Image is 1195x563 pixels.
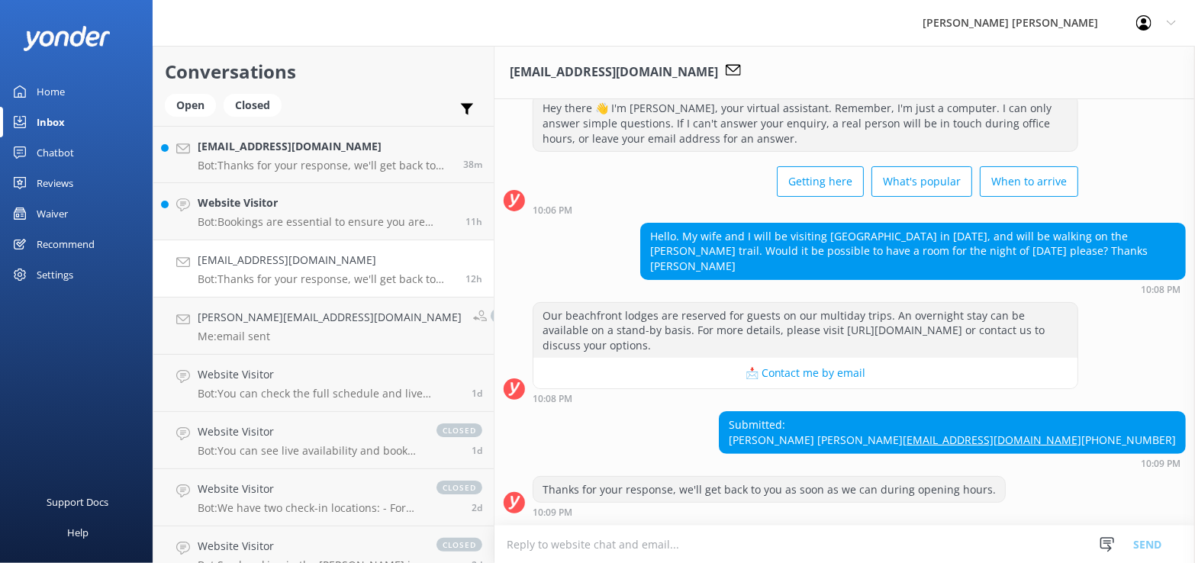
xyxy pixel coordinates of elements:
[198,330,462,343] p: Me: email sent
[472,444,482,457] span: Aug 25 2025 01:54pm (UTC +12:00) Pacific/Auckland
[533,204,1078,215] div: Aug 26 2025 10:06pm (UTC +12:00) Pacific/Auckland
[720,412,1185,452] div: Submitted: [PERSON_NAME] [PERSON_NAME] [PHONE_NUMBER]
[436,538,482,552] span: closed
[465,215,482,228] span: Aug 26 2025 10:15pm (UTC +12:00) Pacific/Auckland
[198,501,421,515] p: Bot: We have two check-in locations: - For multiday trips, check in at [STREET_ADDRESS]. - For da...
[198,481,421,497] h4: Website Visitor
[533,393,1078,404] div: Aug 26 2025 10:08pm (UTC +12:00) Pacific/Auckland
[37,107,65,137] div: Inbox
[980,166,1078,197] button: When to arrive
[533,507,1006,517] div: Aug 26 2025 10:09pm (UTC +12:00) Pacific/Auckland
[777,166,864,197] button: Getting here
[491,309,536,323] span: closed
[472,501,482,514] span: Aug 25 2025 04:02am (UTC +12:00) Pacific/Auckland
[436,481,482,494] span: closed
[67,517,89,548] div: Help
[198,195,454,211] h4: Website Visitor
[224,94,282,117] div: Closed
[153,240,494,298] a: [EMAIL_ADDRESS][DOMAIN_NAME]Bot:Thanks for your response, we'll get back to you as soon as we can...
[198,309,462,326] h4: [PERSON_NAME][EMAIL_ADDRESS][DOMAIN_NAME]
[871,166,972,197] button: What's popular
[198,138,452,155] h4: [EMAIL_ADDRESS][DOMAIN_NAME]
[198,387,460,401] p: Bot: You can check the full schedule and live availability for the [GEOGRAPHIC_DATA], [PERSON_NAM...
[198,444,421,458] p: Bot: You can see live availability and book the 3 Day Self-Guided Walk online at [URL][DOMAIN_NAM...
[198,159,452,172] p: Bot: Thanks for your response, we'll get back to you as soon as we can during opening hours.
[153,183,494,240] a: Website VisitorBot:Bookings are essential to ensure you are picked up at the beach of your choice...
[436,423,482,437] span: closed
[533,358,1077,388] button: 📩 Contact me by email
[533,508,572,517] strong: 10:09 PM
[533,206,572,215] strong: 10:06 PM
[198,538,421,555] h4: Website Visitor
[37,137,74,168] div: Chatbot
[1141,459,1181,468] strong: 10:09 PM
[37,198,68,229] div: Waiver
[719,458,1186,468] div: Aug 26 2025 10:09pm (UTC +12:00) Pacific/Auckland
[198,272,454,286] p: Bot: Thanks for your response, we'll get back to you as soon as we can during opening hours.
[465,272,482,285] span: Aug 26 2025 10:09pm (UTC +12:00) Pacific/Auckland
[153,412,494,469] a: Website VisitorBot:You can see live availability and book the 3 Day Self-Guided Walk online at [U...
[198,215,454,229] p: Bot: Bookings are essential to ensure you are picked up at the beach of your choice. You can book...
[153,355,494,412] a: Website VisitorBot:You can check the full schedule and live availability for the [GEOGRAPHIC_DATA...
[165,94,216,117] div: Open
[533,303,1077,359] div: Our beachfront lodges are reserved for guests on our multiday trips. An overnight stay can be ava...
[1141,285,1181,294] strong: 10:08 PM
[463,158,482,171] span: Aug 27 2025 09:35am (UTC +12:00) Pacific/Auckland
[533,394,572,404] strong: 10:08 PM
[224,96,289,113] a: Closed
[198,366,460,383] h4: Website Visitor
[640,284,1186,294] div: Aug 26 2025 10:08pm (UTC +12:00) Pacific/Auckland
[37,76,65,107] div: Home
[903,433,1081,447] a: [EMAIL_ADDRESS][DOMAIN_NAME]
[198,423,421,440] h4: Website Visitor
[533,477,1005,503] div: Thanks for your response, we'll get back to you as soon as we can during opening hours.
[153,126,494,183] a: [EMAIL_ADDRESS][DOMAIN_NAME]Bot:Thanks for your response, we'll get back to you as soon as we can...
[198,252,454,269] h4: [EMAIL_ADDRESS][DOMAIN_NAME]
[153,469,494,526] a: Website VisitorBot:We have two check-in locations: - For multiday trips, check in at [STREET_ADDR...
[510,63,718,82] h3: [EMAIL_ADDRESS][DOMAIN_NAME]
[23,26,111,51] img: yonder-white-logo.png
[37,259,73,290] div: Settings
[165,96,224,113] a: Open
[37,229,95,259] div: Recommend
[47,487,109,517] div: Support Docs
[153,298,494,355] a: [PERSON_NAME][EMAIL_ADDRESS][DOMAIN_NAME]Me:email sentclosed
[472,387,482,400] span: Aug 25 2025 09:25pm (UTC +12:00) Pacific/Auckland
[165,57,482,86] h2: Conversations
[641,224,1185,279] div: Hello. My wife and I will be visiting [GEOGRAPHIC_DATA] in [DATE], and will be walking on the [PE...
[37,168,73,198] div: Reviews
[533,95,1077,151] div: Hey there 👋 I'm [PERSON_NAME], your virtual assistant. Remember, I'm just a computer. I can only ...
